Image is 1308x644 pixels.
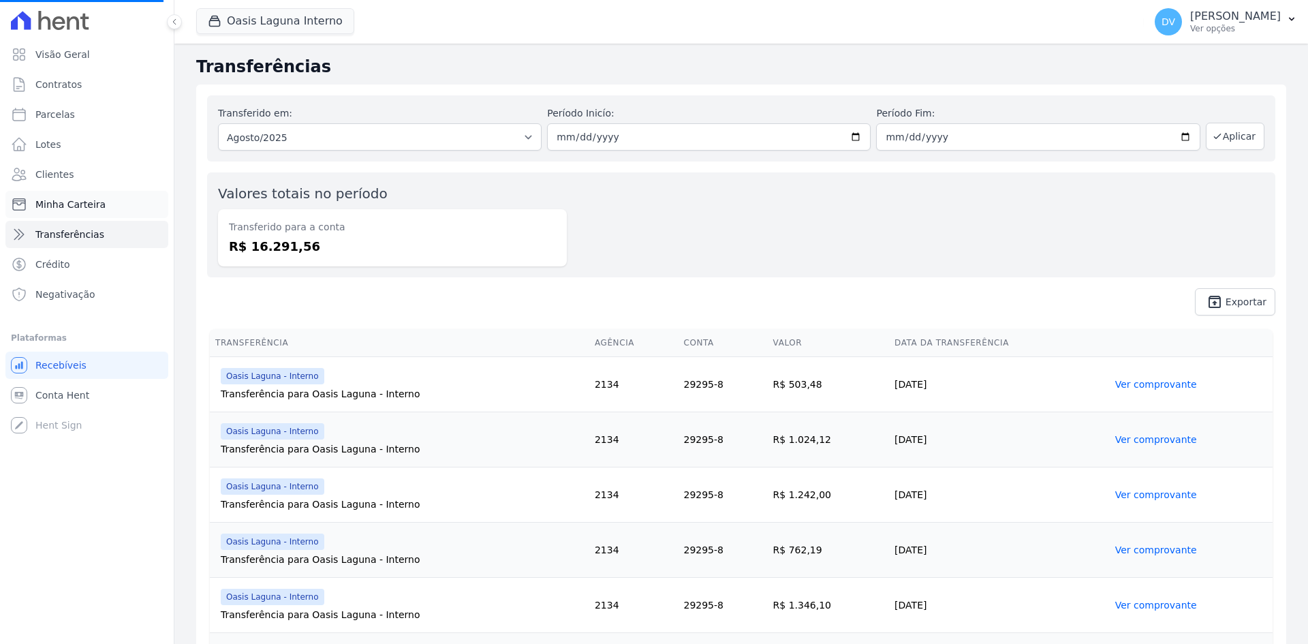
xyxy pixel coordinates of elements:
div: Transferência para Oasis Laguna - Interno [221,442,584,456]
a: Ver comprovante [1115,489,1197,500]
div: Transferência para Oasis Laguna - Interno [221,608,584,622]
td: 2134 [589,467,679,523]
div: Transferência para Oasis Laguna - Interno [221,387,584,401]
a: Lotes [5,131,168,158]
label: Período Inicío: [547,106,871,121]
th: Conta [678,329,767,357]
span: DV [1162,17,1175,27]
span: Exportar [1226,298,1266,306]
td: [DATE] [889,412,1110,467]
p: Ver opções [1190,23,1281,34]
a: Clientes [5,161,168,188]
a: Ver comprovante [1115,434,1197,445]
td: 2134 [589,523,679,578]
a: unarchive Exportar [1195,288,1275,316]
td: 2134 [589,357,679,412]
span: Contratos [35,78,82,91]
th: Agência [589,329,679,357]
a: Minha Carteira [5,191,168,218]
span: Oasis Laguna - Interno [221,534,324,550]
span: Lotes [35,138,61,151]
td: R$ 762,19 [768,523,890,578]
td: 29295-8 [678,357,767,412]
p: [PERSON_NAME] [1190,10,1281,23]
td: 29295-8 [678,578,767,633]
span: Oasis Laguna - Interno [221,589,324,605]
button: Aplicar [1206,123,1264,150]
span: Minha Carteira [35,198,106,211]
div: Transferência para Oasis Laguna - Interno [221,497,584,511]
td: R$ 503,48 [768,357,890,412]
h2: Transferências [196,55,1286,79]
dt: Transferido para a conta [229,220,556,234]
a: Visão Geral [5,41,168,68]
td: R$ 1.024,12 [768,412,890,467]
a: Ver comprovante [1115,545,1197,555]
span: Negativação [35,288,95,301]
label: Período Fim: [876,106,1200,121]
td: [DATE] [889,467,1110,523]
a: Recebíveis [5,352,168,379]
span: Clientes [35,168,74,181]
span: Crédito [35,258,70,271]
span: Recebíveis [35,358,87,372]
button: DV [PERSON_NAME] Ver opções [1144,3,1308,41]
td: [DATE] [889,578,1110,633]
span: Conta Hent [35,388,89,402]
a: Contratos [5,71,168,98]
a: Conta Hent [5,382,168,409]
span: Transferências [35,228,104,241]
a: Negativação [5,281,168,308]
td: [DATE] [889,523,1110,578]
dd: R$ 16.291,56 [229,237,556,256]
span: Oasis Laguna - Interno [221,368,324,384]
div: Transferência para Oasis Laguna - Interno [221,553,584,566]
td: 29295-8 [678,467,767,523]
label: Transferido em: [218,108,292,119]
th: Data da Transferência [889,329,1110,357]
td: 29295-8 [678,412,767,467]
td: R$ 1.242,00 [768,467,890,523]
th: Transferência [210,329,589,357]
button: Oasis Laguna Interno [196,8,354,34]
th: Valor [768,329,890,357]
span: Visão Geral [35,48,90,61]
a: Transferências [5,221,168,248]
td: 2134 [589,412,679,467]
a: Ver comprovante [1115,600,1197,611]
div: Plataformas [11,330,163,346]
td: R$ 1.346,10 [768,578,890,633]
td: [DATE] [889,357,1110,412]
span: Parcelas [35,108,75,121]
span: Oasis Laguna - Interno [221,478,324,495]
a: Crédito [5,251,168,278]
span: Oasis Laguna - Interno [221,423,324,440]
a: Parcelas [5,101,168,128]
td: 29295-8 [678,523,767,578]
label: Valores totais no período [218,185,388,202]
i: unarchive [1206,294,1223,310]
a: Ver comprovante [1115,379,1197,390]
td: 2134 [589,578,679,633]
